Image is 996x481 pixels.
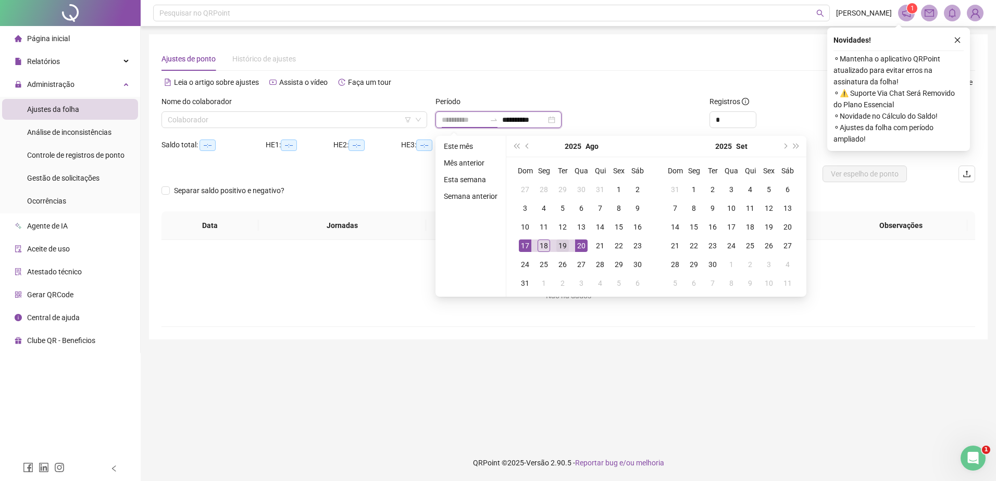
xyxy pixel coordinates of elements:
div: 21 [669,239,681,252]
td: 2025-09-25 [741,236,760,255]
span: left [110,465,118,472]
div: 9 [744,277,756,289]
td: 2025-09-17 [722,218,741,236]
span: youtube [269,79,277,86]
div: 3 [763,258,775,271]
td: 2025-09-16 [703,218,722,236]
div: 20 [781,221,794,233]
div: 3 [519,202,531,214]
td: 2025-08-23 [628,236,647,255]
span: info-circle [742,98,749,105]
div: 1 [688,183,700,196]
div: 16 [706,221,719,233]
th: Jornadas [258,211,426,240]
span: --:-- [281,140,297,151]
td: 2025-10-04 [778,255,797,274]
th: Seg [684,161,703,180]
span: home [15,35,22,42]
div: 22 [613,239,625,252]
div: 4 [538,202,550,214]
td: 2025-10-08 [722,274,741,293]
div: 1 [538,277,550,289]
span: ⚬ ⚠️ Suporte Via Chat Será Removido do Plano Essencial [833,87,964,110]
div: 7 [706,277,719,289]
div: 23 [631,239,644,252]
td: 2025-07-27 [516,180,534,199]
span: close [954,36,961,44]
td: 2025-08-19 [553,236,572,255]
button: next-year [779,136,790,157]
div: 11 [781,277,794,289]
div: 11 [744,202,756,214]
div: 20 [575,239,588,252]
div: 2 [706,183,719,196]
div: 7 [669,202,681,214]
th: Sex [760,161,778,180]
div: 16 [631,221,644,233]
td: 2025-10-11 [778,274,797,293]
div: 9 [631,202,644,214]
span: Análise de inconsistências [27,128,111,136]
td: 2025-08-11 [534,218,553,236]
div: 6 [781,183,794,196]
td: 2025-09-21 [666,236,684,255]
td: 2025-08-18 [534,236,553,255]
li: Mês anterior [440,157,502,169]
div: 4 [744,183,756,196]
div: 6 [688,277,700,289]
td: 2025-08-13 [572,218,591,236]
div: HE 1: [266,139,333,151]
td: 2025-08-15 [609,218,628,236]
td: 2025-08-03 [516,199,534,218]
td: 2025-10-06 [684,274,703,293]
td: 2025-08-27 [572,255,591,274]
td: 2025-08-10 [516,218,534,236]
th: Dom [666,161,684,180]
td: 2025-09-09 [703,199,722,218]
th: Qua [722,161,741,180]
td: 2025-08-24 [516,255,534,274]
th: Data [161,211,258,240]
td: 2025-09-11 [741,199,760,218]
span: Observações [843,220,959,231]
th: Observações [835,211,967,240]
td: 2025-09-22 [684,236,703,255]
div: 5 [763,183,775,196]
td: 2025-09-04 [591,274,609,293]
span: 1 [982,446,990,454]
div: 31 [594,183,606,196]
span: upload [963,170,971,178]
td: 2025-10-10 [760,274,778,293]
span: Aceite de uso [27,245,70,253]
td: 2025-09-18 [741,218,760,236]
span: --:-- [348,140,365,151]
li: Este mês [440,140,502,153]
td: 2025-08-20 [572,236,591,255]
td: 2025-08-29 [609,255,628,274]
div: 19 [763,221,775,233]
div: HE 2: [333,139,401,151]
div: 28 [538,183,550,196]
span: gift [15,337,22,344]
span: Versão [526,459,549,467]
div: 12 [556,221,569,233]
td: 2025-08-17 [516,236,534,255]
span: notification [902,8,911,18]
div: 24 [519,258,531,271]
td: 2025-09-19 [760,218,778,236]
div: 14 [594,221,606,233]
span: linkedin [39,462,49,473]
div: 18 [744,221,756,233]
td: 2025-08-07 [591,199,609,218]
div: 22 [688,239,700,252]
div: 7 [594,202,606,214]
div: 3 [725,183,738,196]
td: 2025-08-26 [553,255,572,274]
span: facebook [23,462,33,473]
div: 15 [688,221,700,233]
span: Página inicial [27,34,70,43]
span: 1 [911,5,914,12]
td: 2025-09-23 [703,236,722,255]
td: 2025-08-12 [553,218,572,236]
span: --:-- [200,140,216,151]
